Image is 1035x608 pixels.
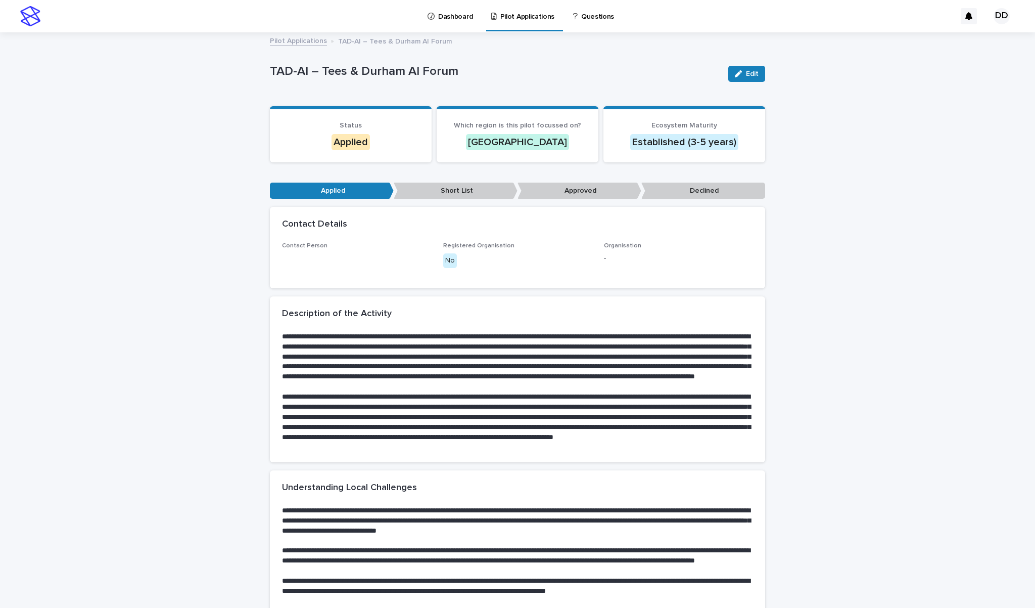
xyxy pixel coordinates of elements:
div: Established (3-5 years) [630,134,738,150]
div: No [443,253,457,268]
p: Applied [270,183,394,199]
p: Short List [394,183,517,199]
div: Applied [332,134,370,150]
span: Which region is this pilot focussed on? [454,122,581,129]
span: Status [340,122,362,129]
div: [GEOGRAPHIC_DATA] [466,134,569,150]
div: DD [994,8,1010,24]
span: Contact Person [282,243,327,249]
p: TAD-AI – Tees & Durham AI Forum [270,64,720,79]
p: - [604,253,753,264]
h2: Understanding Local Challenges [282,483,417,494]
span: Edit [746,70,759,77]
p: Declined [641,183,765,199]
span: Organisation [604,243,641,249]
h2: Contact Details [282,219,347,230]
a: Pilot Applications [270,34,327,46]
p: Approved [517,183,641,199]
span: Registered Organisation [443,243,514,249]
h2: Description of the Activity [282,309,392,320]
p: TAD-AI – Tees & Durham AI Forum [338,35,452,46]
button: Edit [728,66,765,82]
img: stacker-logo-s-only.png [20,6,40,26]
span: Ecosystem Maturity [651,122,717,129]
